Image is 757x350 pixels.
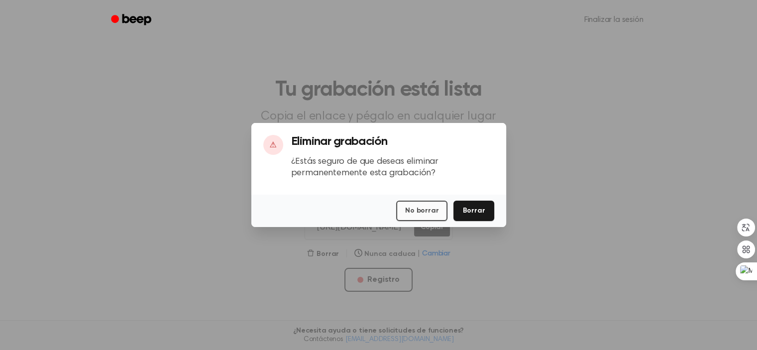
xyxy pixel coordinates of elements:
a: Finalizar la sesión [574,8,653,32]
button: No borrar [396,201,448,221]
font: Borrar [462,207,485,214]
font: No borrar [405,207,439,214]
font: Finalizar la sesión [584,16,644,24]
font: Eliminar grabación [291,135,388,147]
font: ⚠ [269,140,276,149]
font: ¿Estás seguro de que deseas eliminar permanentemente esta grabación? [291,157,439,178]
a: Bip [104,10,160,30]
button: Borrar [453,201,494,221]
